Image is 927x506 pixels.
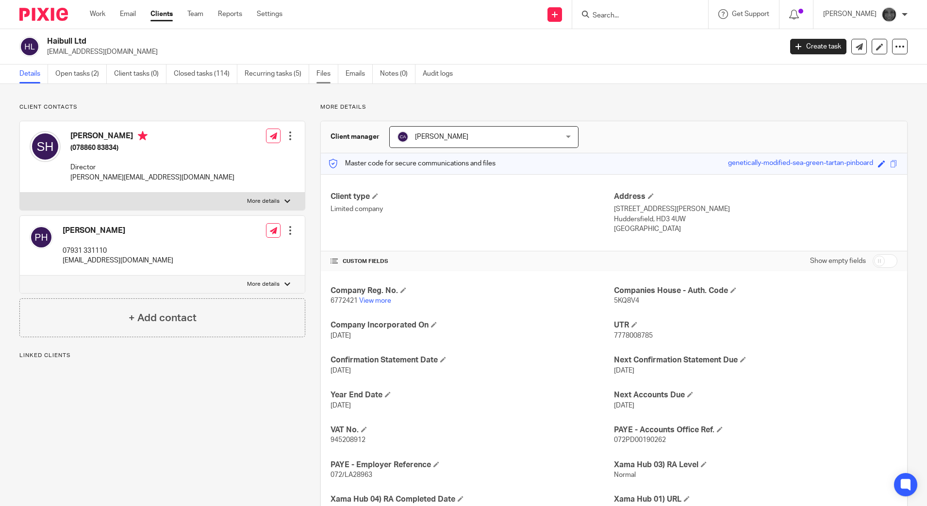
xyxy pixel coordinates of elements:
label: Show empty fields [810,256,866,266]
h4: Xama Hub 04) RA Completed Date [331,494,614,505]
a: Notes (0) [380,65,415,83]
a: Settings [257,9,282,19]
p: Linked clients [19,352,305,359]
span: 5KQ8V4 [614,297,639,304]
a: Recurring tasks (5) [245,65,309,83]
p: [STREET_ADDRESS][PERSON_NAME] [614,204,897,214]
a: Audit logs [423,65,460,83]
h4: [PERSON_NAME] [63,226,173,236]
span: Normal [614,472,636,478]
span: [PERSON_NAME] [415,133,468,140]
span: [DATE] [614,402,634,409]
img: svg%3E [30,131,61,162]
a: Work [90,9,105,19]
h4: Year End Date [331,390,614,400]
a: Clients [150,9,173,19]
p: More details [247,197,280,205]
p: More details [247,280,280,288]
p: [GEOGRAPHIC_DATA] [614,224,897,234]
img: Pixie [19,8,68,21]
h4: UTR [614,320,897,330]
h4: PAYE - Accounts Office Ref. [614,425,897,435]
a: Emails [346,65,373,83]
span: 6772421 [331,297,358,304]
h4: CUSTOM FIELDS [331,258,614,265]
h4: VAT No. [331,425,614,435]
a: Reports [218,9,242,19]
img: Snapchat-1387757528.jpg [881,7,897,22]
p: Limited company [331,204,614,214]
span: [DATE] [331,402,351,409]
span: [DATE] [331,367,351,374]
div: genetically-modified-sea-green-tartan-pinboard [728,158,873,169]
a: View more [359,297,391,304]
h4: Xama Hub 01) URL [614,494,897,505]
p: [PERSON_NAME] [823,9,877,19]
img: svg%3E [397,131,409,143]
p: [EMAIL_ADDRESS][DOMAIN_NAME] [63,256,173,265]
p: Huddersfield, HD3 4UW [614,214,897,224]
a: Details [19,65,48,83]
a: Files [316,65,338,83]
span: 072/LA28963 [331,472,372,478]
h4: + Add contact [129,310,197,326]
img: svg%3E [19,36,40,57]
p: 07931 331110 [63,246,173,256]
h4: Client type [331,192,614,202]
h3: Client manager [331,132,380,142]
i: Primary [138,131,148,141]
h4: PAYE - Employer Reference [331,460,614,470]
h4: Confirmation Statement Date [331,355,614,365]
h4: Company Reg. No. [331,286,614,296]
span: 7778008785 [614,332,653,339]
h4: Company Incorporated On [331,320,614,330]
h4: Xama Hub 03) RA Level [614,460,897,470]
span: [DATE] [614,367,634,374]
h4: Next Confirmation Statement Due [614,355,897,365]
h4: [PERSON_NAME] [70,131,234,143]
p: Director [70,163,234,172]
a: Team [187,9,203,19]
p: Client contacts [19,103,305,111]
a: Closed tasks (114) [174,65,237,83]
p: Master code for secure communications and files [328,159,496,168]
h4: Next Accounts Due [614,390,897,400]
p: [PERSON_NAME][EMAIL_ADDRESS][DOMAIN_NAME] [70,173,234,182]
h2: Haibull Ltd [47,36,630,47]
a: Open tasks (2) [55,65,107,83]
p: More details [320,103,908,111]
a: Create task [790,39,846,54]
a: Email [120,9,136,19]
h5: (078860 83834) [70,143,234,153]
a: Client tasks (0) [114,65,166,83]
h4: Companies House - Auth. Code [614,286,897,296]
span: 945208912 [331,437,365,443]
p: [EMAIL_ADDRESS][DOMAIN_NAME] [47,47,776,57]
h4: Address [614,192,897,202]
img: svg%3E [30,226,53,249]
span: Get Support [732,11,769,17]
input: Search [592,12,679,20]
span: 072PD00190262 [614,437,666,443]
span: [DATE] [331,332,351,339]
